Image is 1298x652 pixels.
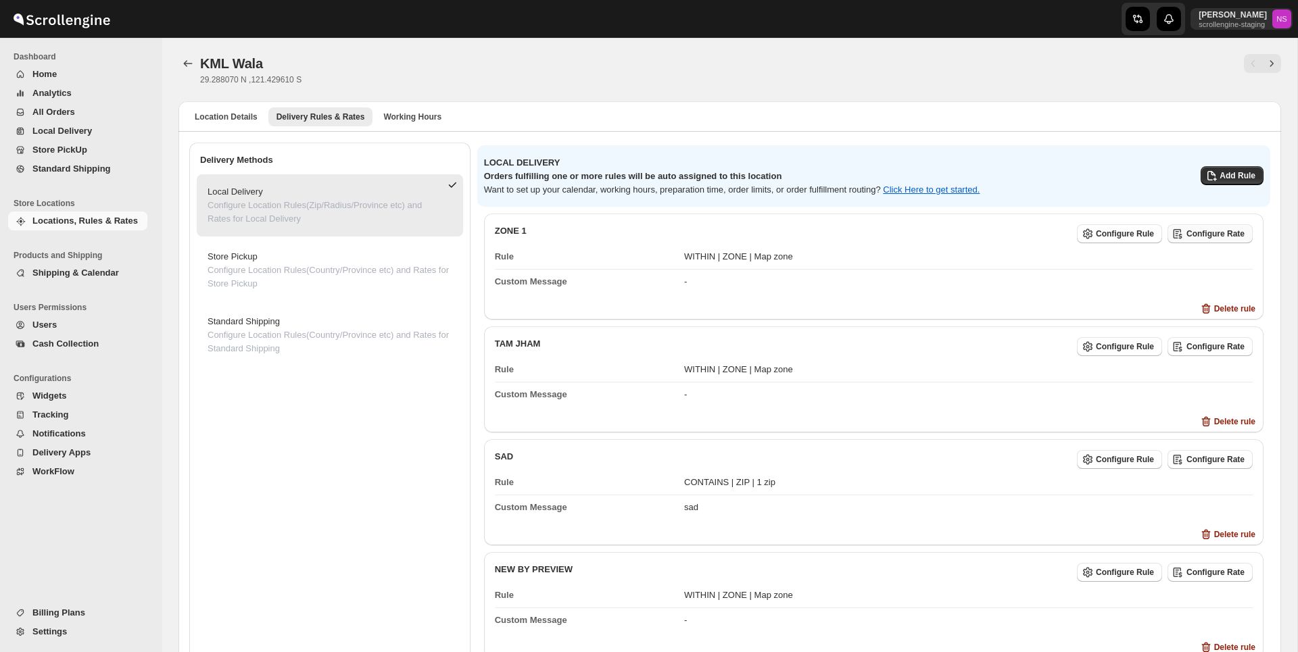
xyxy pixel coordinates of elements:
span: Working Hours [383,111,441,122]
p: Rule [495,588,679,602]
span: Configure Rule [1096,567,1154,578]
span: Products and Shipping [14,250,153,261]
div: sad [684,501,1253,514]
button: Users [8,316,147,334]
p: Store Pickup [208,250,452,264]
span: All Orders [32,107,75,117]
dd: - [684,382,1253,407]
span: Notifications [32,428,86,438]
p: Custom Message [495,613,679,627]
span: Store PickUp [32,145,87,155]
span: Location Details [195,111,258,122]
button: Configure Rate [1168,563,1253,582]
span: Configure Rule [1096,454,1154,465]
h2: Delivery Methods [200,153,460,167]
button: Shipping & Calendar [8,264,147,282]
b: Orders fulfilling one or more rules will be auto assigned to this location [484,171,782,181]
button: Click Here to get started. [883,184,980,195]
button: Tracking [8,405,147,424]
button: Configure Rule [1077,563,1162,582]
button: Configure Rate [1168,450,1253,469]
button: Widgets [8,386,147,405]
span: Analytics [32,88,72,98]
p: Custom Message [495,501,679,514]
b: LOCAL DELIVERY [484,157,560,168]
span: Locations, Rules & Rates [32,216,138,226]
b: ZONE 1 [495,224,527,245]
span: Home [32,69,57,79]
span: Settings [32,626,67,636]
button: Next [1262,54,1281,73]
span: Configure Rate [1186,567,1245,578]
span: Billing Plans [32,607,85,618]
span: Standard Shipping [32,164,111,174]
button: Add Rule [1201,166,1264,185]
b: SAD [495,450,513,470]
p: [PERSON_NAME] [1199,9,1267,20]
button: Back [178,54,197,73]
b: NEW BY PREVIEW [495,563,573,583]
button: Settings [8,622,147,641]
span: Store Locations [14,198,153,209]
dd: WITHIN | ZONE | Map zone [684,583,1253,607]
nav: Pagination [1244,54,1281,73]
button: Home [8,65,147,84]
button: Locations, Rules & Rates [8,211,147,230]
button: Delete rule [1195,412,1264,431]
button: User menu [1191,8,1293,30]
span: Configurations [14,373,153,384]
button: Configure Rate [1168,224,1253,243]
span: Cash Collection [32,338,99,349]
p: Rule [495,363,679,376]
button: Notifications [8,424,147,443]
button: All Orders [8,103,147,122]
span: Dashboard [14,51,153,62]
dd: WITHIN | ZONE | Map zone [684,357,1253,382]
button: Standard ShippingConfigure Location Rules(Country/Province etc) and Rates for Standard Shipping [197,304,463,366]
span: Delivery Apps [32,447,91,457]
text: NS [1276,15,1287,23]
button: Configure Rate [1168,337,1253,356]
span: Tracking [32,409,68,420]
button: Delivery Apps [8,443,147,462]
button: Billing Plans [8,603,147,622]
button: Configure Rule [1077,337,1162,356]
p: Custom Message [495,388,679,401]
span: Configure Rate [1186,341,1245,352]
dd: CONTAINS | ZIP | 1 zip [684,470,1253,495]
span: Users [32,320,57,330]
p: Rule [495,250,679,264]
button: Store PickupConfigure Location Rules(Country/Province etc) and Rates for Store Pickup [197,239,463,301]
span: Widgets [32,391,66,401]
p: Custom Message [495,275,679,289]
p: Configure Location Rules(Zip/Radius/Province etc) and Rates for Local Delivery [208,199,433,226]
button: Local DeliveryConfigure Location Rules(Zip/Radius/Province etc) and Rates for Local Delivery [197,174,463,236]
span: Configure Rule [1096,228,1154,239]
span: Configure Rate [1186,228,1245,239]
p: scrollengine-staging [1199,20,1267,28]
span: Local Delivery [32,126,92,136]
span: Add Rule [1220,170,1255,181]
p: Local Delivery [208,185,433,199]
button: Configure Rule [1077,450,1162,469]
span: Configure Rule [1096,341,1154,352]
div: Want to set up your calendar, working hours, preparation time, order limits, or order fulfillment... [484,183,1191,197]
b: TAM JHAM [495,337,541,357]
p: Configure Location Rules(Country/Province etc) and Rates for Store Pickup [208,264,452,291]
button: Delete rule [1195,525,1264,544]
span: Delivery Rules & Rates [277,111,365,122]
span: Configure Rate [1186,454,1245,465]
button: Configure Rule [1077,224,1162,243]
span: Shipping & Calendar [32,268,119,278]
span: Delete rule [1214,303,1255,314]
p: 29.288070 N ,121.429610 S [200,74,765,85]
span: Delete rule [1214,416,1255,427]
dd: WITHIN | ZONE | Map zone [684,245,1253,269]
dd: - [684,607,1253,632]
span: KML Wala [200,56,263,71]
dd: - [684,269,1253,294]
button: WorkFlow [8,462,147,481]
button: Analytics [8,84,147,103]
button: Cash Collection [8,334,147,353]
p: Configure Location Rules(Country/Province etc) and Rates for Standard Shipping [208,328,452,355]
